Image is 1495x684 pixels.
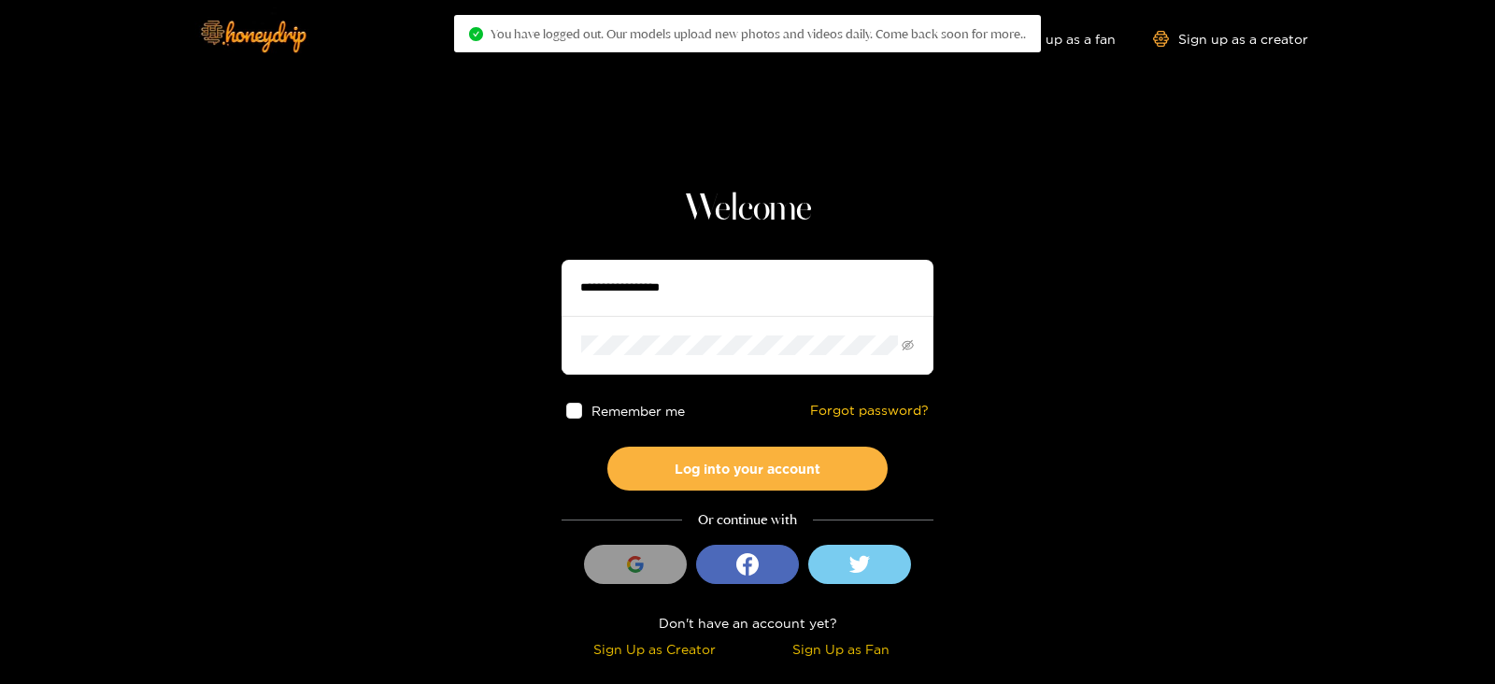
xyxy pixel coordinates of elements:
a: Sign up as a fan [988,31,1116,47]
div: Sign Up as Creator [566,638,743,660]
span: check-circle [469,27,483,41]
div: Don't have an account yet? [562,612,933,634]
div: Or continue with [562,509,933,531]
button: Log into your account [607,447,888,491]
a: Sign up as a creator [1153,31,1308,47]
span: Remember me [591,404,685,418]
h1: Welcome [562,187,933,232]
span: eye-invisible [902,339,914,351]
a: Forgot password? [810,403,929,419]
div: Sign Up as Fan [752,638,929,660]
span: You have logged out. Our models upload new photos and videos daily. Come back soon for more.. [491,26,1026,41]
